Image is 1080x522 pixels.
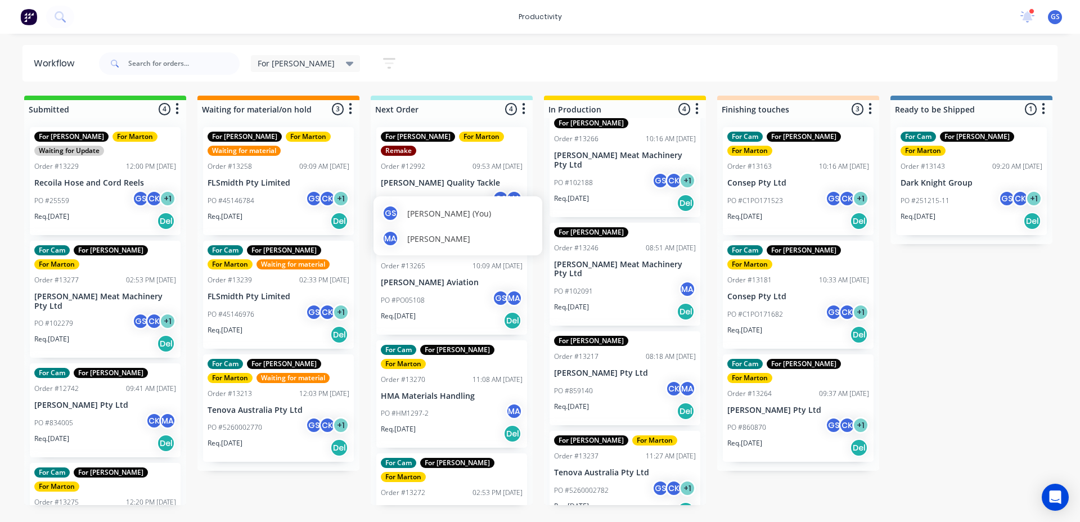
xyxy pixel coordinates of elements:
div: For [PERSON_NAME] [554,435,628,445]
div: CK [665,380,682,397]
p: [PERSON_NAME] Aviation [381,278,523,287]
p: PO #251215-11 [901,196,949,206]
div: For [PERSON_NAME]For MartonWaiting for materialOrder #1325809:09 AM [DATE]FLSmidth Pty LimitedPO ... [203,127,354,235]
p: [PERSON_NAME] Pty Ltd [34,400,176,410]
div: MA [506,190,523,207]
div: + 1 [159,313,176,330]
p: Req. [DATE] [34,434,69,444]
div: Workflow [34,57,80,70]
p: FLSmidth Pty Limited [208,178,349,188]
div: CK [146,313,163,330]
div: Waiting for Update [34,146,104,156]
div: 12:00 PM [DATE] [126,161,176,172]
div: For Cam [208,359,243,369]
div: For [PERSON_NAME] [767,359,841,369]
div: GS [652,172,669,189]
div: For [PERSON_NAME] [554,336,628,346]
div: For CamFor [PERSON_NAME]For MartonOrder #1326409:37 AM [DATE][PERSON_NAME] Pty LtdPO #860870GSCK+... [723,354,874,462]
div: For [PERSON_NAME] [208,132,282,142]
div: GS [825,190,842,207]
div: For [PERSON_NAME]Order #1324608:51 AM [DATE][PERSON_NAME] Meat Machinery Pty LtdPO #102091MAReq.[... [550,223,700,326]
div: Open Intercom Messenger [1042,484,1069,511]
div: 10:09 AM [DATE] [472,261,523,271]
div: GS [492,290,509,307]
div: GS [492,190,509,207]
div: Order #13213 [208,389,252,399]
p: [PERSON_NAME] Meat Machinery Pty Ltd [554,260,696,279]
div: For [PERSON_NAME] [247,245,321,255]
p: Req. [DATE] [34,334,69,344]
div: CK [319,417,336,434]
span: [PERSON_NAME] [407,233,470,245]
p: PO #C1PO171523 [727,196,783,206]
p: HMA Materials Handling [381,391,523,401]
p: FLSmidth Pty Limited [208,292,349,301]
p: [PERSON_NAME] Quality Tackle [381,178,523,188]
p: PO #C1PO171682 [727,309,783,319]
div: CK [319,190,336,207]
div: For Marton [34,481,79,492]
div: 11:08 AM [DATE] [472,375,523,385]
div: Del [330,212,348,230]
div: For [PERSON_NAME] [554,227,628,237]
div: Order #13258 [208,161,252,172]
p: [PERSON_NAME] Meat Machinery Pty Ltd [34,292,176,311]
div: GS [998,190,1015,207]
div: 02:53 PM [DATE] [126,275,176,285]
div: 11:27 AM [DATE] [646,451,696,461]
div: Order #13264 [727,389,772,399]
p: PO #102188 [554,178,593,188]
div: For [PERSON_NAME] [74,245,148,255]
div: 10:16 AM [DATE] [646,134,696,144]
div: For [PERSON_NAME] [34,132,109,142]
div: Waiting for material [256,373,330,383]
div: Order #12992 [381,161,425,172]
div: Del [1023,212,1041,230]
p: Req. [DATE] [727,325,762,335]
p: PO #25559 [34,196,69,206]
div: Waiting for material [208,146,281,156]
div: Order #13272 [381,488,425,498]
div: For CamFor [PERSON_NAME]For MartonOrder #1314309:20 AM [DATE]Dark Knight GroupPO #251215-11GSCK+1... [896,127,1047,235]
div: Order #13275 [34,497,79,507]
div: For [PERSON_NAME] [74,467,148,478]
div: 12:20 PM [DATE] [126,497,176,507]
div: For [PERSON_NAME]For MartonWaiting for UpdateOrder #1322912:00 PM [DATE]Recoila Hose and Cord Ree... [30,127,181,235]
div: For CamFor [PERSON_NAME]For MartonWaiting for materialOrder #1321312:03 PM [DATE]Tenova Australia... [203,354,354,462]
div: Order #13237 [554,451,598,461]
div: MA [679,380,696,397]
div: For Cam [34,245,70,255]
div: 02:33 PM [DATE] [299,275,349,285]
div: 10:16 AM [DATE] [819,161,869,172]
div: For Marton [727,146,772,156]
div: GS [132,190,149,207]
div: For Marton [112,132,157,142]
div: Del [677,303,695,321]
span: For [PERSON_NAME] [258,57,335,69]
p: Req. [DATE] [554,302,589,312]
span: GS [1051,12,1060,22]
p: Tenova Australia Pty Ltd [554,468,696,478]
div: GS [305,190,322,207]
img: Factory [20,8,37,25]
div: MA [506,403,523,420]
p: Req. [DATE] [554,193,589,204]
p: Req. [DATE] [554,402,589,412]
div: For Marton [459,132,504,142]
div: Del [330,326,348,344]
div: Order #13246 [554,243,598,253]
div: + 1 [679,480,696,497]
div: For [PERSON_NAME] [381,132,455,142]
div: For Cam [727,359,763,369]
div: Order #13270 [381,375,425,385]
div: For Cam [727,132,763,142]
div: CK [839,190,856,207]
div: + 1 [852,417,869,434]
div: Order #13277 [34,275,79,285]
p: Req. [DATE] [208,325,242,335]
div: Del [850,212,868,230]
div: For Marton [901,146,946,156]
div: Order #13217 [554,352,598,362]
div: For Cam [34,467,70,478]
p: Dark Knight Group [901,178,1042,188]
